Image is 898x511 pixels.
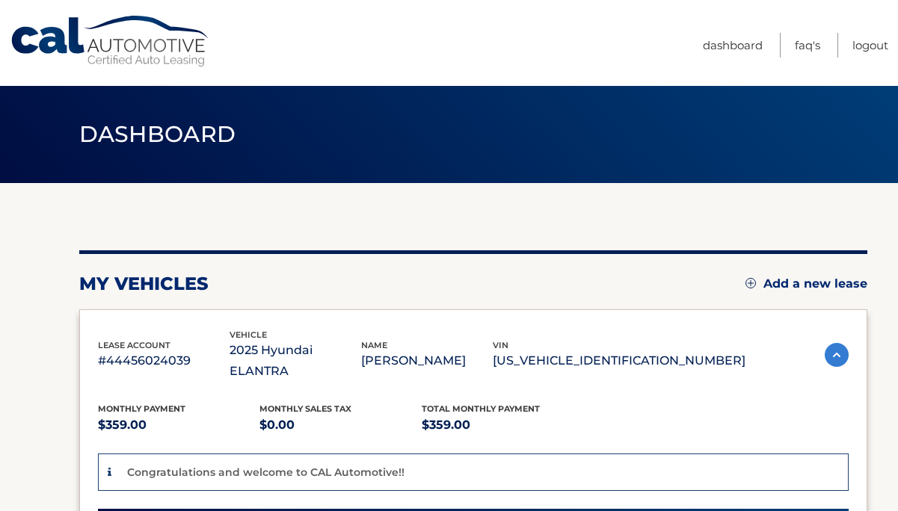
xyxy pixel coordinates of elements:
[422,403,540,414] span: Total Monthly Payment
[10,15,212,68] a: Cal Automotive
[230,340,361,382] p: 2025 Hyundai ELANTRA
[230,329,267,340] span: vehicle
[745,276,867,291] a: Add a new lease
[361,340,387,350] span: name
[703,33,763,58] a: Dashboard
[745,278,756,288] img: add.svg
[98,403,185,414] span: Monthly Payment
[361,350,493,371] p: [PERSON_NAME]
[852,33,888,58] a: Logout
[493,340,508,350] span: vin
[795,33,820,58] a: FAQ's
[98,350,230,371] p: #44456024039
[79,273,209,295] h2: my vehicles
[127,465,405,479] p: Congratulations and welcome to CAL Automotive!!
[259,403,351,414] span: Monthly sales Tax
[98,340,170,350] span: lease account
[98,415,260,436] p: $359.00
[825,343,849,367] img: accordion-active.svg
[79,120,236,148] span: Dashboard
[259,415,422,436] p: $0.00
[422,415,584,436] p: $359.00
[493,350,745,371] p: [US_VEHICLE_IDENTIFICATION_NUMBER]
